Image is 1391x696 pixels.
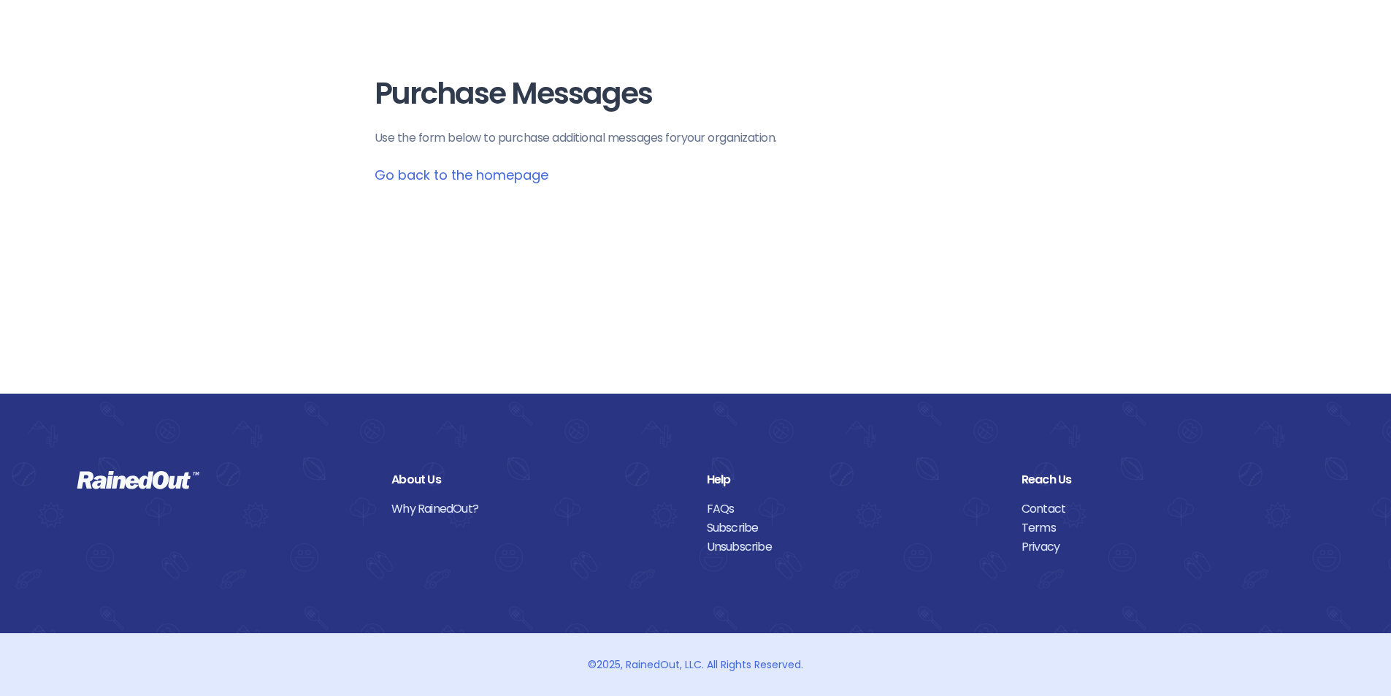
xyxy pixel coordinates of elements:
[1022,470,1314,489] div: Reach Us
[707,500,1000,519] a: FAQs
[707,470,1000,489] div: Help
[1022,538,1314,557] a: Privacy
[375,129,1017,147] p: Use the form below to purchase additional messages for your organization .
[391,500,684,519] a: Why RainedOut?
[375,166,548,184] a: Go back to the homepage
[707,519,1000,538] a: Subscribe
[1022,500,1314,519] a: Contact
[707,538,1000,557] a: Unsubscribe
[375,77,1017,110] h1: Purchase Messages
[391,470,684,489] div: About Us
[1022,519,1314,538] a: Terms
